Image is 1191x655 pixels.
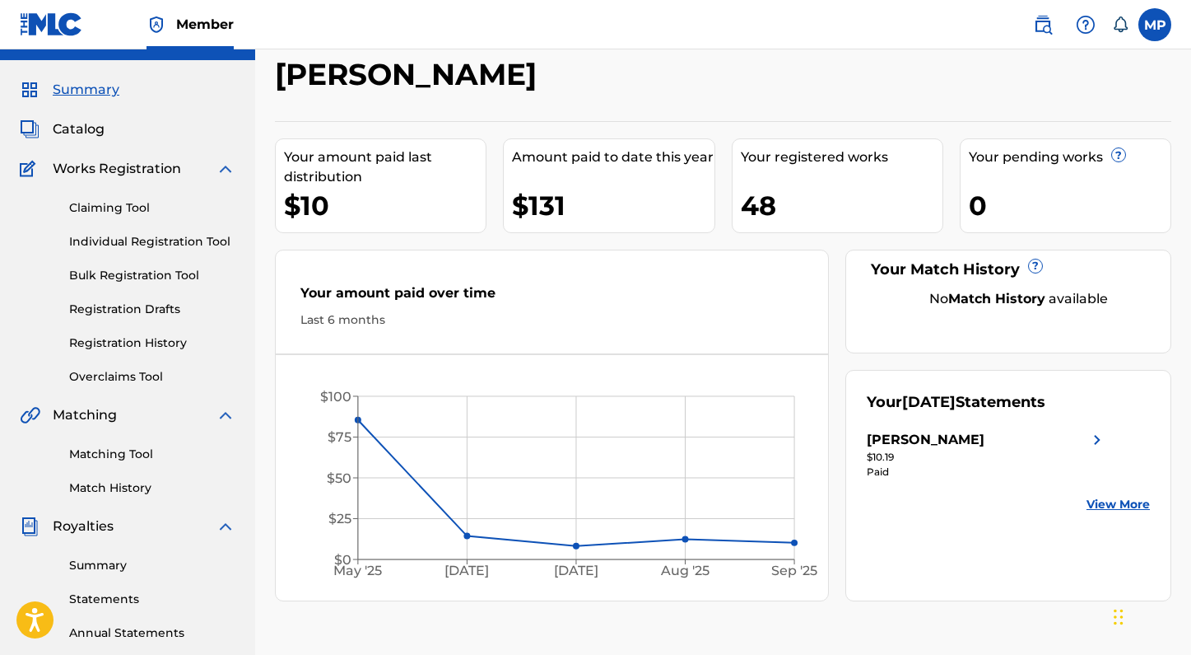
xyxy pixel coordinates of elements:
[1029,260,1042,273] span: ?
[20,119,105,139] a: CatalogCatalog
[334,552,351,568] tspan: $0
[1026,8,1059,41] a: Public Search
[69,625,235,642] a: Annual Statements
[275,56,545,93] h2: [PERSON_NAME]
[216,405,235,425] img: expand
[661,564,710,579] tspan: Aug '25
[69,480,235,497] a: Match History
[867,391,1045,414] div: Your Statements
[53,80,119,100] span: Summary
[741,147,942,167] div: Your registered works
[69,368,235,386] a: Overclaims Tool
[216,159,235,179] img: expand
[327,470,351,486] tspan: $50
[300,283,803,311] div: Your amount paid over time
[20,517,40,536] img: Royalties
[53,405,117,425] span: Matching
[284,147,486,187] div: Your amount paid last distribution
[969,187,1170,224] div: 0
[512,187,714,224] div: $131
[1112,148,1125,161] span: ?
[69,591,235,608] a: Statements
[69,199,235,217] a: Claiming Tool
[20,80,40,100] img: Summary
[284,187,486,224] div: $10
[1076,15,1096,35] img: help
[1033,15,1053,35] img: search
[147,15,166,35] img: Top Rightsholder
[69,233,235,250] a: Individual Registration Tool
[867,450,1107,465] div: $10.19
[176,15,234,34] span: Member
[216,517,235,536] img: expand
[20,80,119,100] a: SummarySummary
[867,465,1107,480] div: Paid
[300,311,803,329] div: Last 6 months
[741,187,942,224] div: 48
[1109,576,1191,655] iframe: Chat Widget
[334,564,383,579] tspan: May '25
[1112,16,1128,33] div: Notifications
[445,564,490,579] tspan: [DATE]
[328,429,351,445] tspan: $75
[867,430,984,450] div: [PERSON_NAME]
[1069,8,1102,41] div: Help
[887,289,1150,309] div: No available
[20,405,40,425] img: Matching
[1138,8,1171,41] div: User Menu
[53,517,114,536] span: Royalties
[69,557,235,574] a: Summary
[20,12,83,36] img: MLC Logo
[1087,430,1107,450] img: right chevron icon
[1114,592,1124,642] div: Drag
[948,291,1045,306] strong: Match History
[69,446,235,463] a: Matching Tool
[320,389,351,405] tspan: $100
[20,119,40,139] img: Catalog
[1086,496,1150,513] a: View More
[53,159,181,179] span: Works Registration
[902,393,956,411] span: [DATE]
[867,430,1107,480] a: [PERSON_NAME]right chevron icon$10.19Paid
[20,159,41,179] img: Works Registration
[554,564,598,579] tspan: [DATE]
[512,147,714,167] div: Amount paid to date this year
[53,119,105,139] span: Catalog
[969,147,1170,167] div: Your pending works
[867,259,1150,281] div: Your Match History
[69,267,235,284] a: Bulk Registration Tool
[69,301,235,318] a: Registration Drafts
[328,511,351,526] tspan: $25
[772,564,818,579] tspan: Sep '25
[69,335,235,352] a: Registration History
